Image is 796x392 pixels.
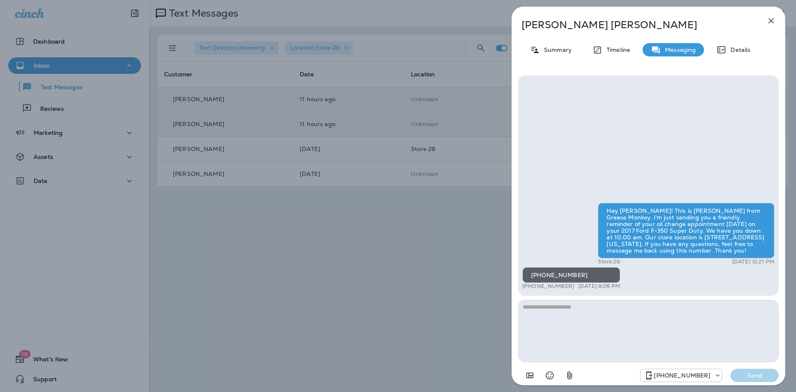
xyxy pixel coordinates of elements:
[522,283,574,290] p: [PHONE_NUMBER]
[578,283,620,290] p: [DATE] 8:06 PM
[598,203,774,258] div: Hey [PERSON_NAME]! This is [PERSON_NAME] from Grease Monkey. I'm just sending you a friendly remi...
[661,46,696,53] p: Messaging
[641,370,722,380] div: +1 (208) 858-5823
[522,267,620,283] div: [PHONE_NUMBER]
[522,19,748,31] p: [PERSON_NAME] [PERSON_NAME]
[522,367,538,384] button: Add in a premade template
[541,367,558,384] button: Select an emoji
[654,372,710,379] p: [PHONE_NUMBER]
[598,258,620,265] p: Store 28
[540,46,572,53] p: Summary
[602,46,630,53] p: Timeline
[732,258,774,265] p: [DATE] 12:21 PM
[726,46,750,53] p: Details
